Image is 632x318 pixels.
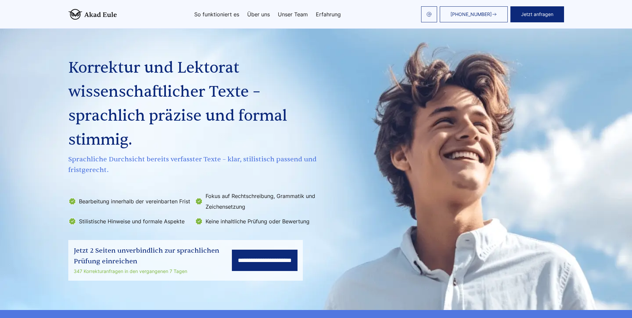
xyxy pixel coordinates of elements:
[68,154,319,175] span: Sprachliche Durchsicht bereits verfasster Texte – klar, stilistisch passend und fristgerecht.
[68,9,117,20] img: logo
[195,216,317,227] li: Keine inhaltliche Prüfung oder Bewertung
[74,245,232,267] div: Jetzt 2 Seiten unverbindlich zur sprachlichen Prüfung einreichen
[68,191,191,212] li: Bearbeitung innerhalb der vereinbarten Frist
[450,12,492,17] span: [PHONE_NUMBER]
[68,56,319,152] h1: Korrektur und Lektorat wissenschaftlicher Texte – sprachlich präzise und formal stimmig.
[68,216,191,227] li: Stilistische Hinweise und formale Aspekte
[247,12,270,17] a: Über uns
[278,12,308,17] a: Unser Team
[74,267,232,275] div: 347 Korrekturanfragen in den vergangenen 7 Tagen
[440,6,508,22] a: [PHONE_NUMBER]
[194,12,239,17] a: So funktioniert es
[510,6,564,22] button: Jetzt anfragen
[316,12,341,17] a: Erfahrung
[426,12,432,17] img: email
[195,191,317,212] li: Fokus auf Rechtschreibung, Grammatik und Zeichensetzung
